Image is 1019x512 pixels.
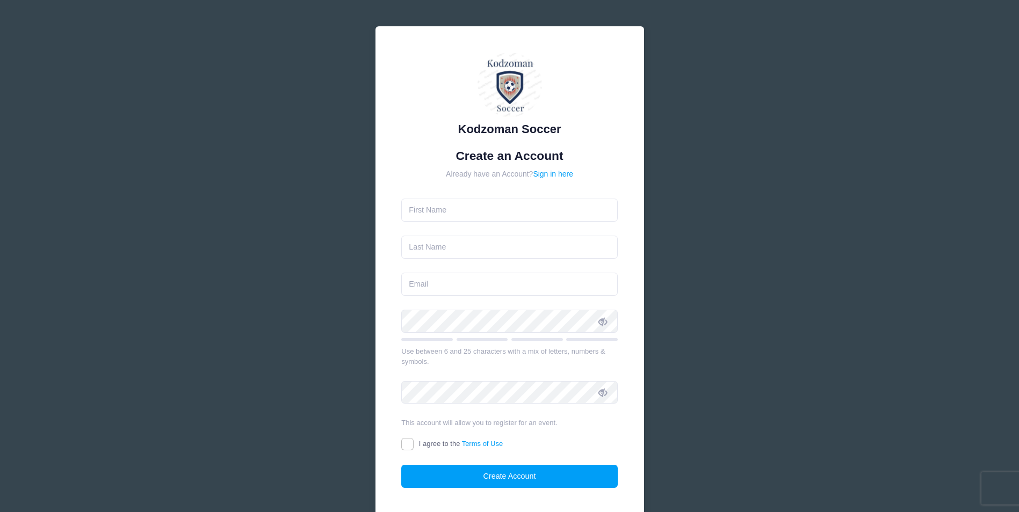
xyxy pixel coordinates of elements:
[401,465,618,488] button: Create Account
[401,273,618,296] input: Email
[401,149,618,163] h1: Create an Account
[401,236,618,259] input: Last Name
[462,440,503,448] a: Terms of Use
[401,346,618,367] div: Use between 6 and 25 characters with a mix of letters, numbers & symbols.
[401,169,618,180] div: Already have an Account?
[401,199,618,222] input: First Name
[401,438,414,450] input: I agree to theTerms of Use
[533,170,573,178] a: Sign in here
[401,418,618,428] div: This account will allow you to register for an event.
[419,440,503,448] span: I agree to the
[401,120,618,138] div: Kodzoman Soccer
[478,53,542,117] img: Kodzoman Soccer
